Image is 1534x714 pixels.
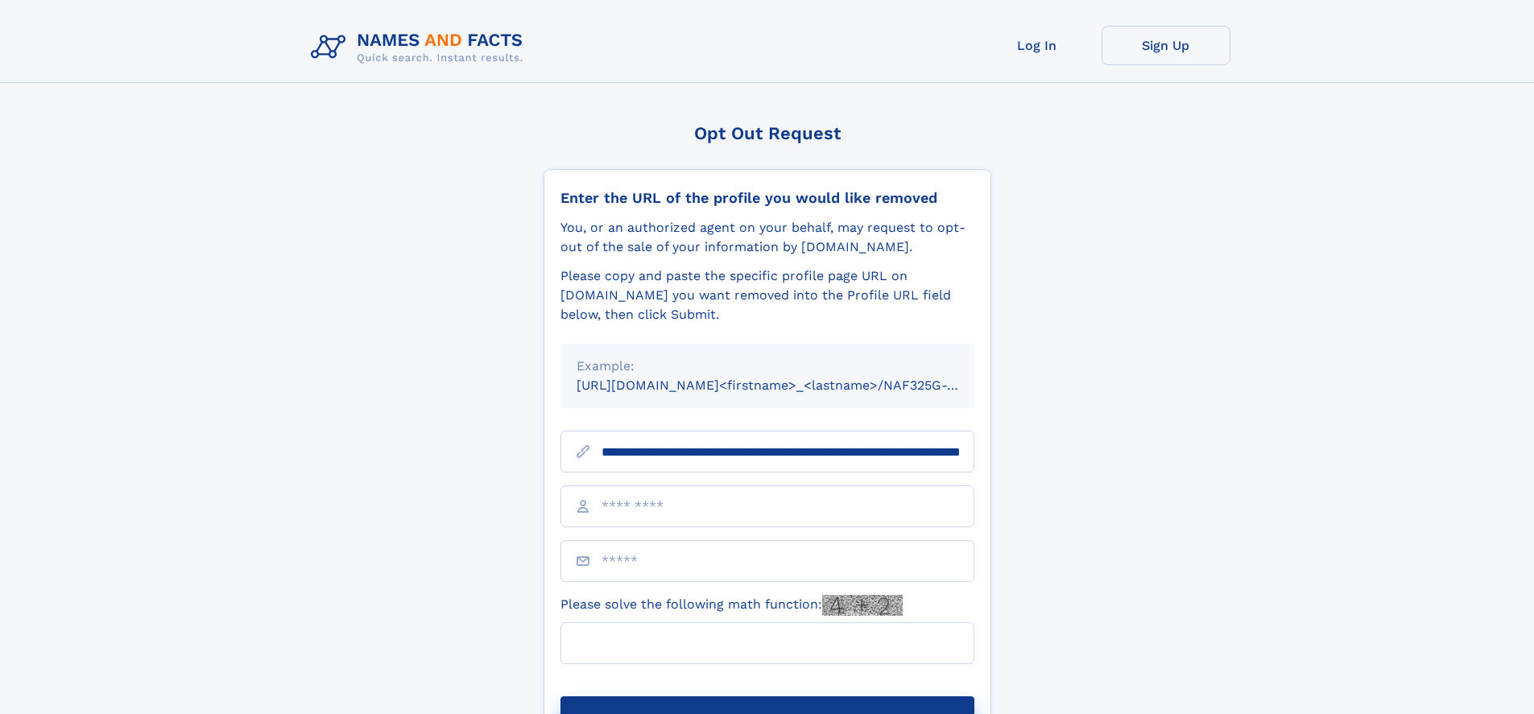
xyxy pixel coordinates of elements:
[560,189,974,207] div: Enter the URL of the profile you would like removed
[560,218,974,257] div: You, or an authorized agent on your behalf, may request to opt-out of the sale of your informatio...
[544,123,991,143] div: Opt Out Request
[577,378,1005,393] small: [URL][DOMAIN_NAME]<firstname>_<lastname>/NAF325G-xxxxxxxx
[304,26,536,69] img: Logo Names and Facts
[973,26,1102,65] a: Log In
[1102,26,1230,65] a: Sign Up
[577,357,958,376] div: Example:
[560,266,974,324] div: Please copy and paste the specific profile page URL on [DOMAIN_NAME] you want removed into the Pr...
[560,595,903,616] label: Please solve the following math function:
